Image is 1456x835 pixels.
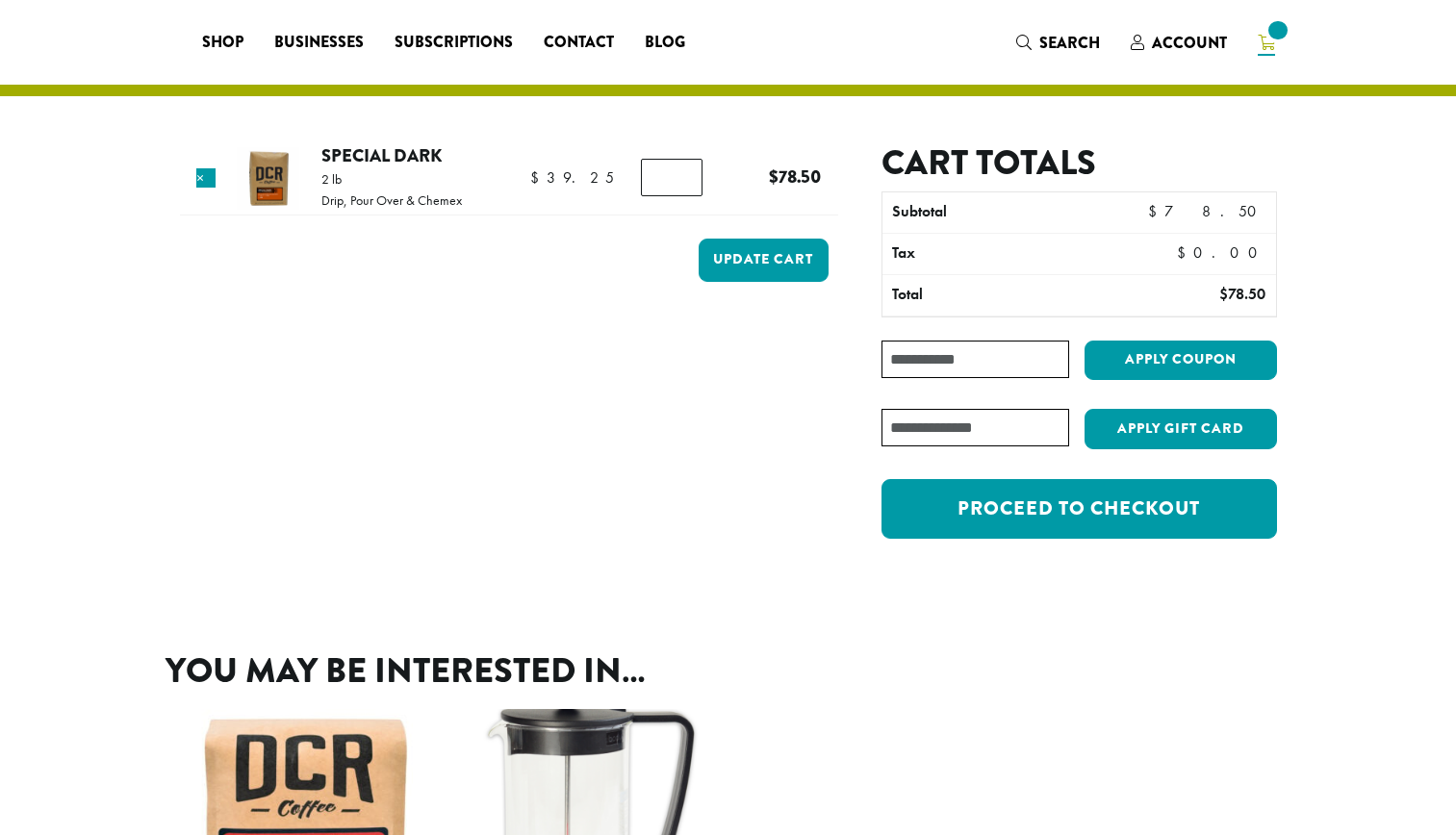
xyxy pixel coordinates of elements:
span: $ [530,167,547,188]
span: $ [1148,201,1164,221]
span: Search [1039,32,1100,54]
p: 2 lb [321,172,462,186]
input: Product quantity [641,159,702,195]
a: Shop [187,27,259,58]
img: Special Dark [237,147,299,210]
th: Tax [882,234,1161,274]
p: Drip, Pour Over & Chemex [321,193,462,207]
a: Special Dark [321,142,442,168]
button: Apply coupon [1085,341,1277,380]
bdi: 78.50 [769,164,821,190]
span: Account [1152,32,1227,54]
th: Subtotal [882,192,1118,233]
h2: You may be interested in… [166,650,1291,692]
a: Remove this item [196,168,216,188]
bdi: 78.50 [1219,284,1265,304]
bdi: 39.25 [530,167,614,188]
button: Apply Gift Card [1085,409,1277,449]
span: Shop [202,31,243,55]
span: Contact [544,31,614,55]
a: Proceed to checkout [881,479,1276,539]
span: Businesses [274,31,364,55]
span: Subscriptions [395,31,513,55]
bdi: 78.50 [1148,201,1265,221]
span: $ [769,164,779,190]
bdi: 0.00 [1177,242,1266,263]
span: $ [1219,284,1228,304]
a: Search [1001,27,1115,59]
span: Blog [645,31,685,55]
button: Update cart [699,239,829,282]
h2: Cart totals [881,142,1276,184]
th: Total [882,275,1118,316]
span: $ [1177,242,1193,263]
